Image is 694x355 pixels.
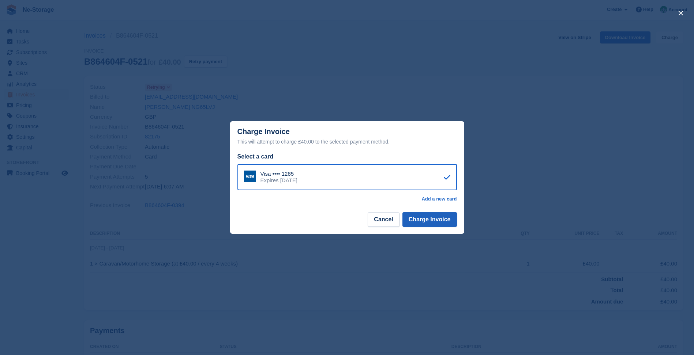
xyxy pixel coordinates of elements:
div: Visa •••• 1285 [260,171,297,177]
a: Add a new card [421,196,457,202]
button: close [675,7,687,19]
div: Expires [DATE] [260,177,297,184]
div: Charge Invoice [237,127,457,146]
button: Cancel [368,212,399,227]
button: Charge Invoice [402,212,457,227]
div: Select a card [237,152,457,161]
img: Visa Logo [244,171,256,182]
div: This will attempt to charge £40.00 to the selected payment method. [237,137,457,146]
